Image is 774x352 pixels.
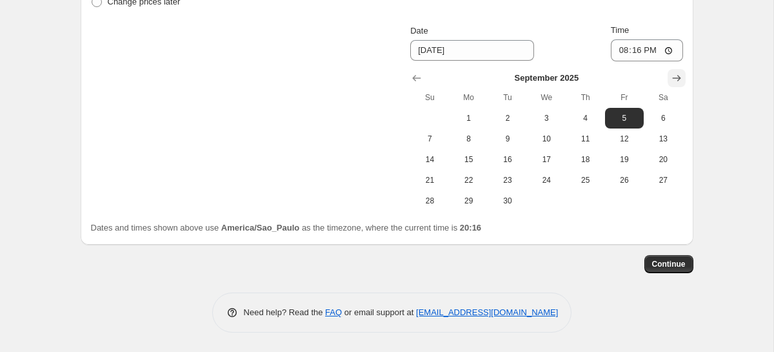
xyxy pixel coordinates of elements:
span: 3 [532,113,561,123]
span: 22 [455,175,483,185]
span: 2 [493,113,522,123]
input: 8/29/2025 [410,40,534,61]
button: Sunday September 7 2025 [410,129,449,149]
button: Friday September 5 2025 [605,108,644,129]
span: Fr [610,92,639,103]
th: Saturday [644,87,682,108]
span: 13 [649,134,677,144]
span: 19 [610,154,639,165]
span: or email support at [342,307,416,317]
th: Sunday [410,87,449,108]
span: We [532,92,561,103]
span: Tu [493,92,522,103]
button: Wednesday September 10 2025 [527,129,566,149]
span: 23 [493,175,522,185]
button: Continue [644,255,693,273]
button: Thursday September 11 2025 [566,129,604,149]
button: Monday September 15 2025 [450,149,488,170]
th: Monday [450,87,488,108]
a: FAQ [325,307,342,317]
span: 5 [610,113,639,123]
span: Continue [652,259,686,269]
button: Wednesday September 24 2025 [527,170,566,191]
button: Monday September 29 2025 [450,191,488,211]
button: Tuesday September 23 2025 [488,170,527,191]
span: Th [571,92,599,103]
button: Wednesday September 3 2025 [527,108,566,129]
span: 26 [610,175,639,185]
button: Saturday September 6 2025 [644,108,682,129]
span: 30 [493,196,522,206]
b: America/Sao_Paulo [221,223,299,233]
input: 12:00 [611,39,683,61]
span: Need help? Read the [244,307,326,317]
span: 25 [571,175,599,185]
span: 28 [415,196,444,206]
span: 24 [532,175,561,185]
span: 4 [571,113,599,123]
th: Tuesday [488,87,527,108]
button: Thursday September 25 2025 [566,170,604,191]
button: Monday September 22 2025 [450,170,488,191]
button: Monday September 1 2025 [450,108,488,129]
span: 16 [493,154,522,165]
span: 8 [455,134,483,144]
th: Wednesday [527,87,566,108]
span: 20 [649,154,677,165]
span: 12 [610,134,639,144]
button: Show previous month, August 2025 [408,69,426,87]
button: Tuesday September 9 2025 [488,129,527,149]
button: Thursday September 18 2025 [566,149,604,170]
button: Wednesday September 17 2025 [527,149,566,170]
span: 29 [455,196,483,206]
button: Sunday September 28 2025 [410,191,449,211]
a: [EMAIL_ADDRESS][DOMAIN_NAME] [416,307,558,317]
span: Mo [455,92,483,103]
b: 20:16 [460,223,481,233]
button: Friday September 19 2025 [605,149,644,170]
span: Date [410,26,428,36]
th: Thursday [566,87,604,108]
span: 15 [455,154,483,165]
button: Friday September 12 2025 [605,129,644,149]
span: 9 [493,134,522,144]
span: 10 [532,134,561,144]
span: 7 [415,134,444,144]
button: Show next month, October 2025 [668,69,686,87]
button: Saturday September 20 2025 [644,149,682,170]
span: 6 [649,113,677,123]
span: 14 [415,154,444,165]
span: Dates and times shown above use as the timezone, where the current time is [91,223,482,233]
button: Friday September 26 2025 [605,170,644,191]
span: 21 [415,175,444,185]
button: Saturday September 13 2025 [644,129,682,149]
span: Sa [649,92,677,103]
button: Tuesday September 2 2025 [488,108,527,129]
span: 18 [571,154,599,165]
span: 11 [571,134,599,144]
span: 17 [532,154,561,165]
span: Su [415,92,444,103]
button: Sunday September 21 2025 [410,170,449,191]
span: 27 [649,175,677,185]
span: 1 [455,113,483,123]
button: Saturday September 27 2025 [644,170,682,191]
button: Tuesday September 30 2025 [488,191,527,211]
button: Tuesday September 16 2025 [488,149,527,170]
span: Time [611,25,629,35]
button: Thursday September 4 2025 [566,108,604,129]
button: Monday September 8 2025 [450,129,488,149]
th: Friday [605,87,644,108]
button: Sunday September 14 2025 [410,149,449,170]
